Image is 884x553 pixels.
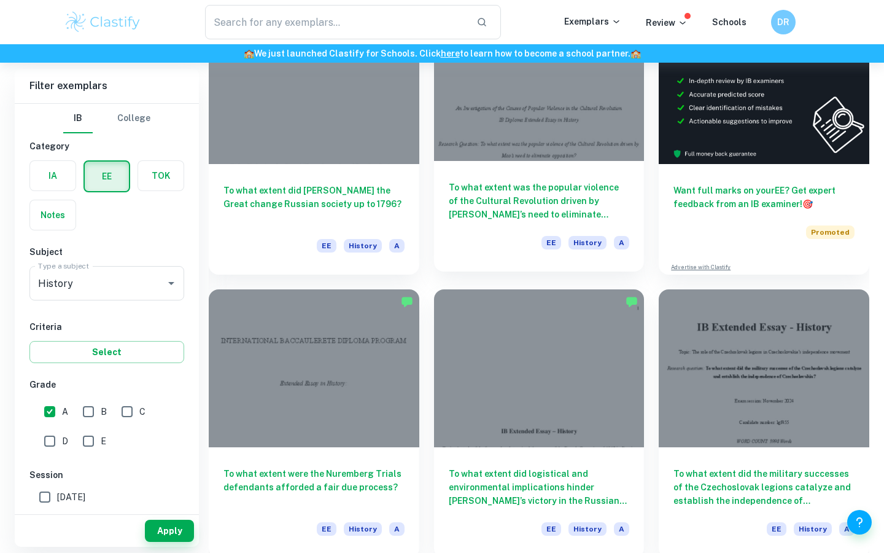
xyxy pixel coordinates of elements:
[29,378,184,391] h6: Grade
[30,161,76,190] button: IA
[2,47,882,60] h6: We just launched Clastify for Schools. Click to learn how to become a school partner.
[646,16,688,29] p: Review
[847,510,872,535] button: Help and Feedback
[29,139,184,153] h6: Category
[389,239,405,253] span: A
[626,296,638,308] img: Marked
[434,6,645,275] a: To what extent was the popular violence of the Cultural Revolution driven by [PERSON_NAME]’s need...
[671,263,731,272] a: Advertise with Clastify
[30,200,76,230] button: Notes
[659,6,869,164] img: Thumbnail
[223,184,405,224] h6: To what extent did [PERSON_NAME] the Great change Russian society up to 1796?
[29,320,184,334] h6: Criteria
[85,162,129,191] button: EE
[441,49,460,58] a: here
[614,522,629,536] span: A
[794,522,832,536] span: History
[205,5,467,39] input: Search for any exemplars...
[630,49,641,58] span: 🏫
[29,468,184,482] h6: Session
[344,239,382,253] span: History
[223,467,405,508] h6: To what extent were the Nuremberg Trials defendants afforded a fair due process?
[541,236,561,249] span: EE
[209,6,419,275] a: To what extent did [PERSON_NAME] the Great change Russian society up to 1796?EEHistoryA
[614,236,629,249] span: A
[145,520,194,542] button: Apply
[839,522,855,536] span: A
[63,104,93,133] button: IB
[802,199,813,209] span: 🎯
[389,522,405,536] span: A
[139,405,145,418] span: C
[777,15,791,29] h6: DR
[449,181,630,221] h6: To what extent was the popular violence of the Cultural Revolution driven by [PERSON_NAME]’s need...
[449,467,630,508] h6: To what extent did logistical and environmental implications hinder [PERSON_NAME]’s victory in th...
[29,245,184,259] h6: Subject
[568,522,607,536] span: History
[317,239,336,253] span: EE
[62,405,68,418] span: A
[15,69,199,103] h6: Filter exemplars
[767,522,786,536] span: EE
[401,296,413,308] img: Marked
[101,434,106,448] span: E
[138,161,184,190] button: TOK
[62,434,68,448] span: D
[673,184,855,211] h6: Want full marks on your EE ? Get expert feedback from an IB examiner!
[117,104,150,133] button: College
[771,10,796,34] button: DR
[541,522,561,536] span: EE
[317,522,336,536] span: EE
[64,10,142,34] img: Clastify logo
[29,341,184,363] button: Select
[57,490,85,504] span: [DATE]
[568,236,607,249] span: History
[659,6,869,275] a: Want full marks on yourEE? Get expert feedback from an IB examiner!PromotedAdvertise with Clastify
[344,522,382,536] span: History
[244,49,254,58] span: 🏫
[101,405,107,418] span: B
[564,15,621,28] p: Exemplars
[806,226,855,239] span: Promoted
[673,467,855,508] h6: To what extent did the military successes of the Czechoslovak legions catalyze and establish the ...
[712,17,746,27] a: Schools
[38,261,89,271] label: Type a subject
[63,104,150,133] div: Filter type choice
[163,275,180,292] button: Open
